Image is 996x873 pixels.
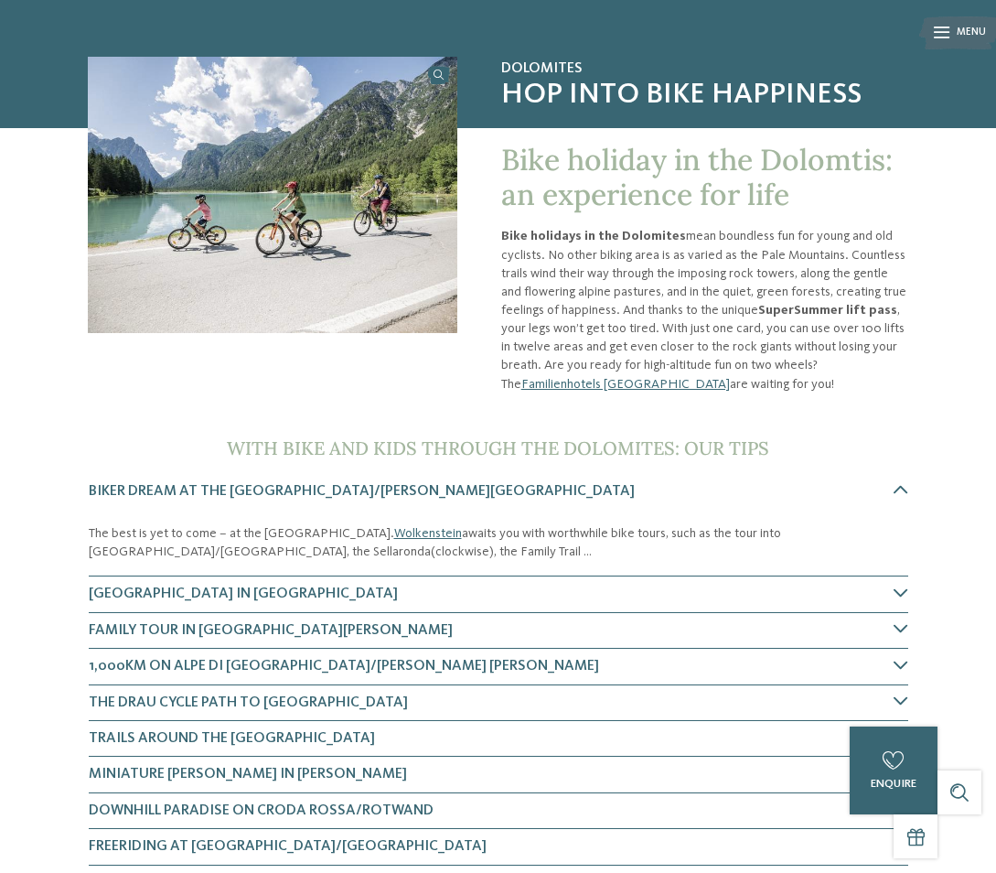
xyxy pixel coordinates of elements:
span: Hop into bike happiness [501,78,908,113]
span: With bike and kids through the Dolomites: our tips [227,436,769,459]
span: Dolomites [501,60,908,78]
span: 1,000km on Alpe di [GEOGRAPHIC_DATA]/[PERSON_NAME] [PERSON_NAME] [89,659,599,674]
span: Bike holiday in the Dolomtis: an experience for life [501,141,893,213]
span: Trails around the [GEOGRAPHIC_DATA] [89,731,375,746]
span: enquire [871,778,916,790]
a: enquire [850,727,937,814]
a: Wolkenstein [394,527,462,540]
span: Miniature [PERSON_NAME] in [PERSON_NAME] [89,767,407,781]
span: Biker dream at the [GEOGRAPHIC_DATA]/[PERSON_NAME][GEOGRAPHIC_DATA] [89,484,635,499]
p: The best is yet to come – at the [GEOGRAPHIC_DATA]. awaits you with worthwhile bike tours, such a... [89,524,908,561]
span: Family tour in [GEOGRAPHIC_DATA][PERSON_NAME] [89,623,453,638]
p: mean boundless fun for young and old cyclists. No other biking area is as varied as the Pale Moun... [501,227,908,393]
span: Downhill paradise on Croda Rossa/Rotwand [89,803,434,818]
span: Freeriding at [GEOGRAPHIC_DATA]/[GEOGRAPHIC_DATA] [89,839,487,854]
a: Familienhotels [GEOGRAPHIC_DATA] [521,378,730,391]
strong: Bike holidays in the Dolomites [501,230,686,242]
strong: SuperSummer lift pass [758,304,897,317]
img: Bike holiday in the Dolomites: fun for everyone [88,57,457,333]
span: [GEOGRAPHIC_DATA] in [GEOGRAPHIC_DATA] [89,587,398,601]
span: The Drau cycle path to [GEOGRAPHIC_DATA] [89,695,408,710]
